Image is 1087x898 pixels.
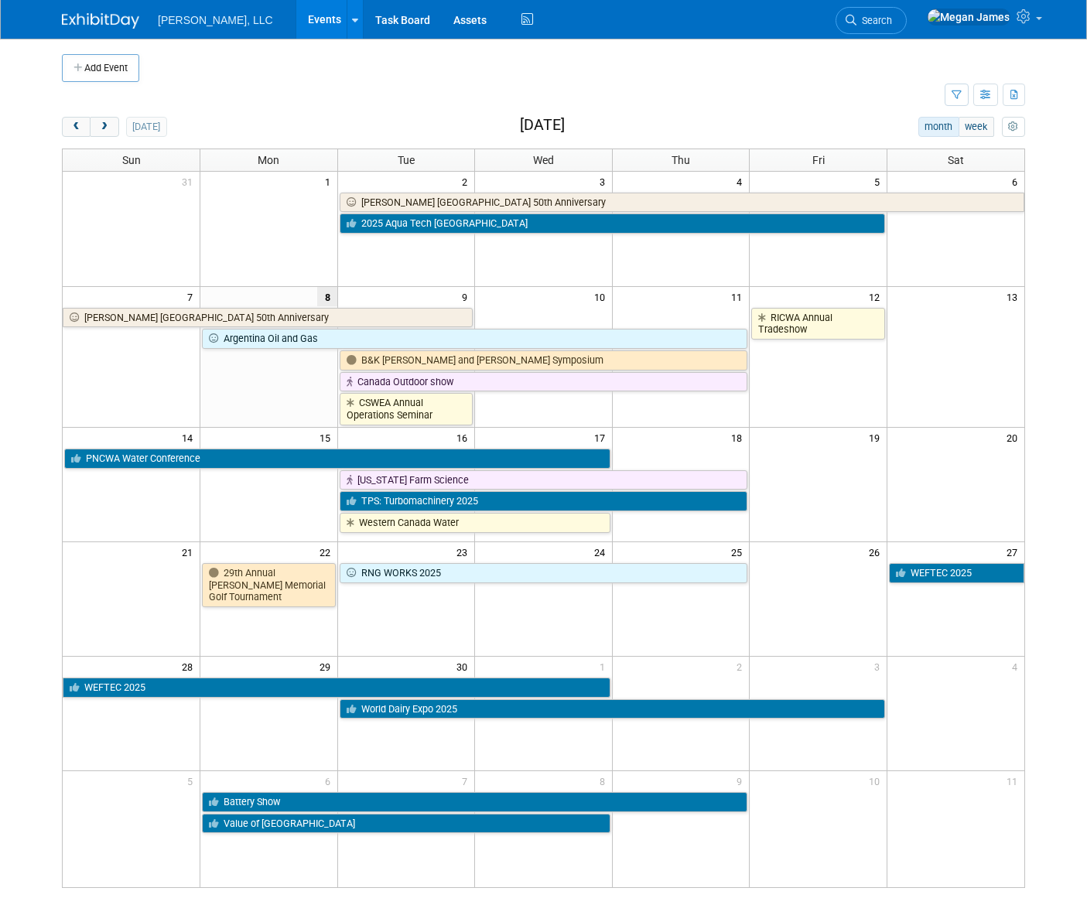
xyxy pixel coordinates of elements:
span: 4 [735,172,749,191]
span: 8 [317,287,337,306]
span: 17 [593,428,612,447]
button: next [90,117,118,137]
span: 13 [1005,287,1024,306]
a: 2025 Aqua Tech [GEOGRAPHIC_DATA] [340,213,885,234]
span: Sun [122,154,141,166]
a: [PERSON_NAME] [GEOGRAPHIC_DATA] 50th Anniversary [63,308,473,328]
a: CSWEA Annual Operations Seminar [340,393,473,425]
span: Wed [533,154,554,166]
span: 14 [180,428,200,447]
span: Thu [672,154,690,166]
span: 29 [318,657,337,676]
a: WEFTEC 2025 [63,678,610,698]
span: 2 [735,657,749,676]
a: Value of [GEOGRAPHIC_DATA] [202,814,610,834]
span: 4 [1010,657,1024,676]
a: B&K [PERSON_NAME] and [PERSON_NAME] Symposium [340,350,748,370]
span: Mon [258,154,279,166]
span: 10 [593,287,612,306]
span: 1 [598,657,612,676]
span: 10 [867,771,887,790]
span: 22 [318,542,337,562]
span: 5 [186,771,200,790]
span: 3 [598,172,612,191]
span: 18 [730,428,749,447]
span: 27 [1005,542,1024,562]
span: Search [856,15,892,26]
a: Canada Outdoor show [340,372,748,392]
span: 9 [460,287,474,306]
span: 28 [180,657,200,676]
span: Tue [398,154,415,166]
a: Search [836,7,907,34]
button: Add Event [62,54,139,82]
a: [US_STATE] Farm Science [340,470,748,490]
span: 8 [598,771,612,790]
button: week [959,117,994,137]
span: 1 [323,172,337,191]
span: 2 [460,172,474,191]
span: 23 [455,542,474,562]
img: ExhibitDay [62,13,139,29]
span: 20 [1005,428,1024,447]
h2: [DATE] [520,117,565,134]
span: 7 [186,287,200,306]
a: World Dairy Expo 2025 [340,699,885,719]
span: 15 [318,428,337,447]
span: 26 [867,542,887,562]
span: 30 [455,657,474,676]
span: 6 [1010,172,1024,191]
span: 16 [455,428,474,447]
a: Battery Show [202,792,747,812]
a: PNCWA Water Conference [64,449,610,469]
span: 21 [180,542,200,562]
a: RICWA Annual Tradeshow [751,308,885,340]
span: 3 [873,657,887,676]
a: Western Canada Water [340,513,610,533]
span: 11 [1005,771,1024,790]
span: 24 [593,542,612,562]
a: TPS: Turbomachinery 2025 [340,491,748,511]
span: 6 [323,771,337,790]
span: 12 [867,287,887,306]
span: [PERSON_NAME], LLC [158,14,273,26]
span: 25 [730,542,749,562]
button: myCustomButton [1002,117,1025,137]
a: 29th Annual [PERSON_NAME] Memorial Golf Tournament [202,563,336,607]
button: prev [62,117,91,137]
span: 7 [460,771,474,790]
a: WEFTEC 2025 [889,563,1024,583]
a: Argentina Oil and Gas [202,329,747,349]
span: Fri [812,154,825,166]
span: Sat [948,154,964,166]
span: 19 [867,428,887,447]
span: 5 [873,172,887,191]
i: Personalize Calendar [1008,122,1018,132]
a: RNG WORKS 2025 [340,563,748,583]
button: month [918,117,959,137]
button: [DATE] [126,117,167,137]
span: 11 [730,287,749,306]
img: Megan James [927,9,1010,26]
a: [PERSON_NAME] [GEOGRAPHIC_DATA] 50th Anniversary [340,193,1024,213]
span: 31 [180,172,200,191]
span: 9 [735,771,749,790]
